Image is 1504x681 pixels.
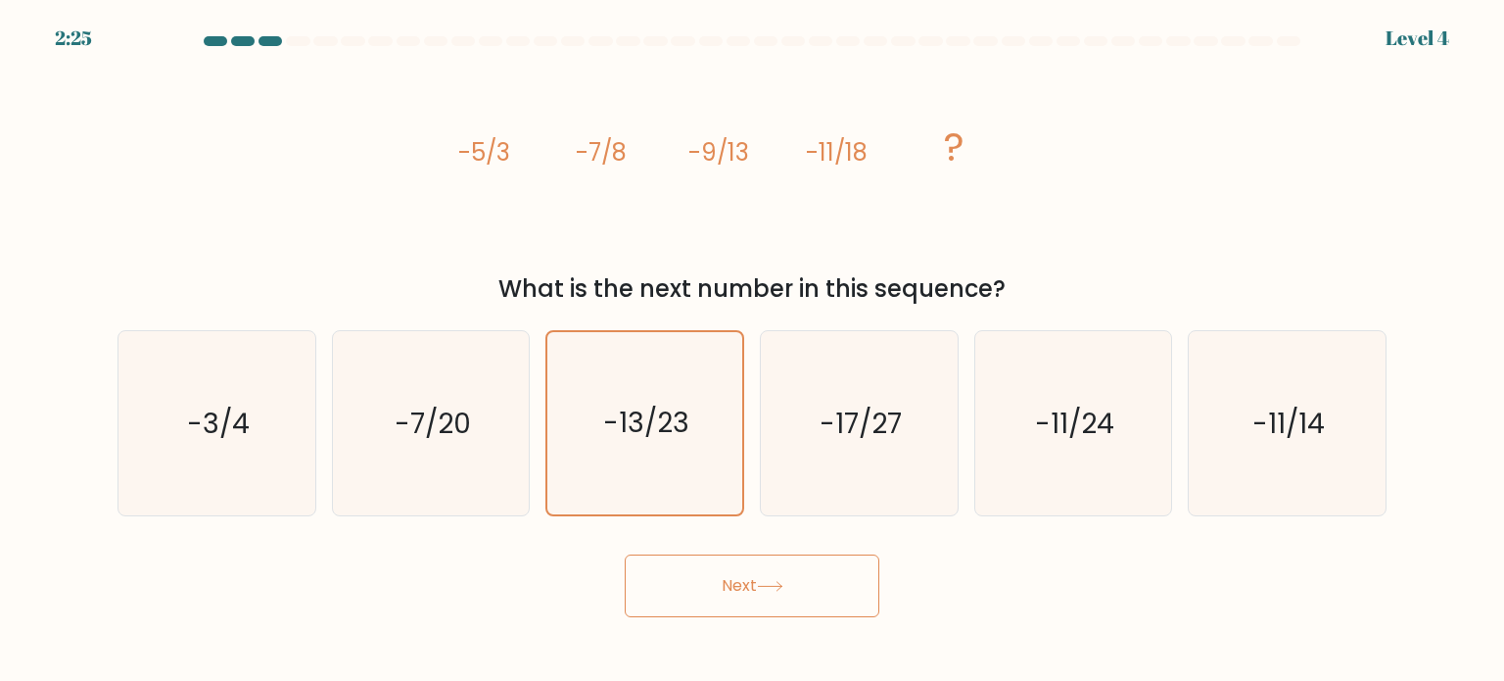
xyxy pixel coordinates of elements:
text: -17/27 [820,403,902,442]
text: -11/14 [1252,403,1325,442]
text: -7/20 [395,403,471,442]
tspan: -9/13 [688,136,749,169]
button: Next [625,555,879,617]
text: -3/4 [187,403,250,442]
text: -13/23 [603,404,689,442]
div: What is the next number in this sequence? [129,271,1375,307]
div: Level 4 [1386,24,1449,53]
tspan: ? [944,120,964,174]
tspan: -7/8 [576,136,627,169]
tspan: -5/3 [458,136,510,169]
text: -11/24 [1035,403,1114,442]
div: 2:25 [55,24,92,53]
tspan: -11/18 [806,136,868,169]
